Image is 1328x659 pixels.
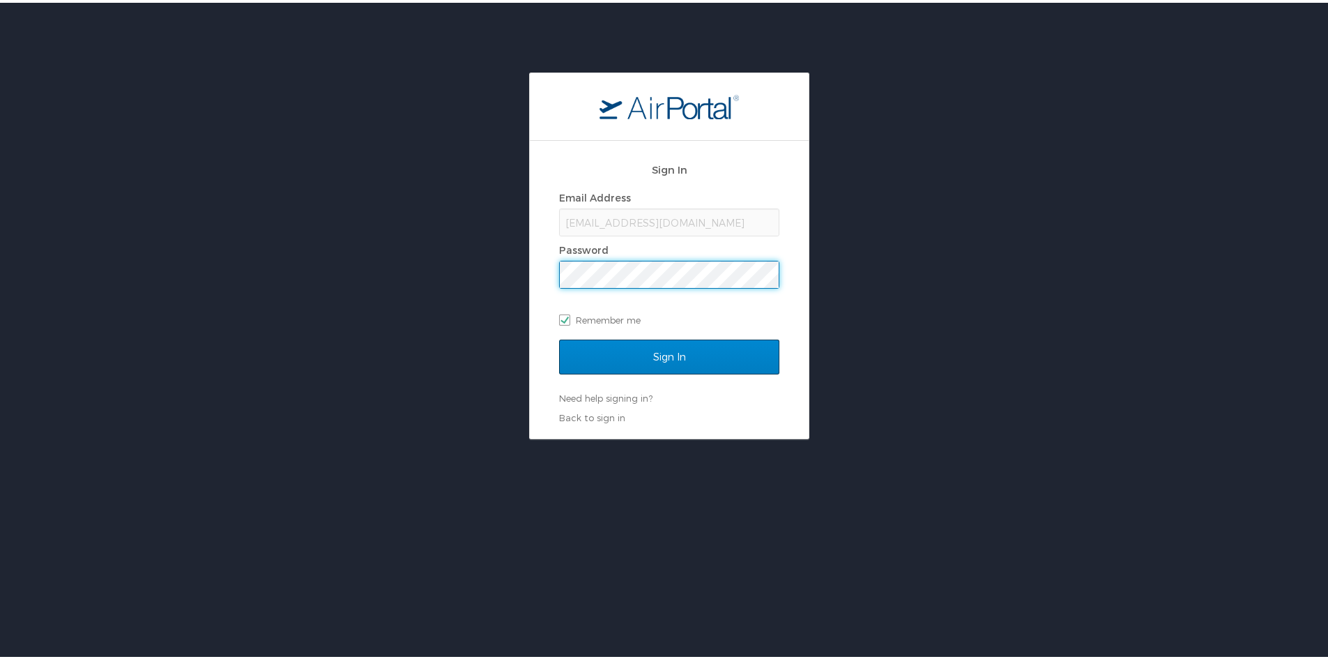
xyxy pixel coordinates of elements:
label: Email Address [559,189,631,201]
a: Need help signing in? [559,390,652,401]
label: Password [559,241,609,253]
label: Remember me [559,307,779,328]
input: Sign In [559,337,779,372]
h2: Sign In [559,159,779,175]
img: logo [600,91,739,116]
a: Back to sign in [559,409,625,421]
